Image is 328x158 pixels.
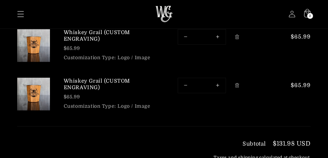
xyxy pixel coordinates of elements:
[13,7,28,22] summary: Menu
[64,29,164,43] a: Whiskey Grail (CUSTOM ENGRAVING)
[64,93,164,101] div: $65.99
[64,103,116,109] dt: Customization Type:
[64,78,164,91] a: Whiskey Grail (CUSTOM ENGRAVING)
[118,103,151,109] dd: Logo / Image
[194,78,210,93] input: Quantity for Whiskey Grail (CUSTOM ENGRAVING)
[282,81,311,89] span: $65.99
[194,30,210,44] input: Quantity for Whiskey Grail (CUSTOM ENGRAVING)
[155,6,173,23] img: The Whiskey Grail
[231,31,243,43] a: Remove Whiskey Grail (CUSTOM ENGRAVING)
[231,80,243,92] a: Remove Whiskey Grail (CUSTOM ENGRAVING)
[243,141,266,147] h3: Subtotal
[282,33,311,41] span: $65.99
[273,140,311,147] p: $131.98 USD
[118,55,151,60] dd: Logo / Image
[309,13,311,19] span: 2
[64,55,116,60] dt: Customization Type:
[64,45,164,52] div: $65.99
